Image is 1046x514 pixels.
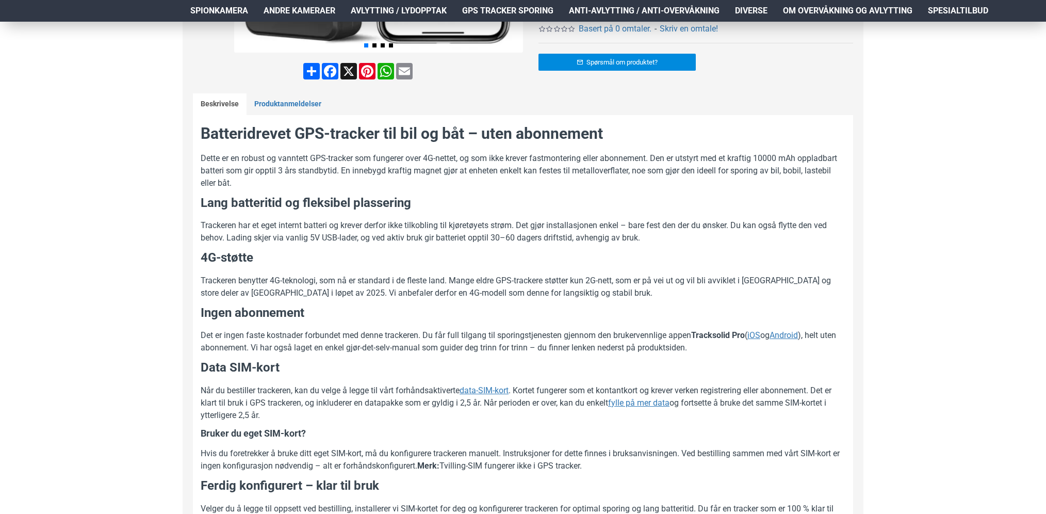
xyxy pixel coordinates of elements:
a: Pinterest [358,63,377,79]
h3: Ingen abonnement [201,304,845,322]
strong: Tracksolid Pro [691,330,745,340]
span: Anti-avlytting / Anti-overvåkning [569,5,720,17]
h2: Batteridrevet GPS-tracker til bil og båt – uten abonnement [201,123,845,144]
span: Avlytting / Lydopptak [351,5,447,17]
a: Basert på 0 omtaler. [579,23,651,35]
p: Trackeren har et eget internt batteri og krever derfor ikke tilkobling til kjøretøyets strøm. Det... [201,219,845,244]
a: Skriv en omtale! [660,23,718,35]
a: Facebook [321,63,339,79]
u: Android [770,330,798,340]
a: WhatsApp [377,63,395,79]
span: Spesialtilbud [928,5,988,17]
a: X [339,63,358,79]
span: Spionkamera [190,5,248,17]
p: Det er ingen faste kostnader forbundet med denne trackeren. Du får full tilgang til sporingstjene... [201,329,845,354]
a: Spørsmål om produktet? [538,54,696,71]
span: Go to slide 3 [381,43,385,47]
a: Produktanmeldelser [247,93,329,115]
p: Dette er en robust og vanntett GPS-tracker som fungerer over 4G-nettet, og som ikke krever fastmo... [201,152,845,189]
a: Beskrivelse [193,93,247,115]
p: Hvis du foretrekker å bruke ditt eget SIM-kort, må du konfigurere trackeren manuelt. Instruksjone... [201,447,845,472]
span: GPS Tracker Sporing [462,5,553,17]
span: Go to slide 1 [364,43,368,47]
h3: Lang batteritid og fleksibel plassering [201,195,845,212]
b: - [655,24,657,34]
p: Trackeren benytter 4G-teknologi, som nå er standard i de fleste land. Mange eldre GPS-trackere st... [201,275,845,299]
b: Merk: [417,461,439,471]
a: data-SIM-kort [460,384,509,397]
p: Når du bestiller trackeren, kan du velge å legge til vårt forhåndsaktiverte . Kortet fungerer som... [201,384,845,422]
h3: Data SIM-kort [201,359,845,377]
a: Email [395,63,414,79]
u: iOS [747,330,760,340]
span: Diverse [735,5,767,17]
a: Share [302,63,321,79]
a: fylle på mer data [608,397,669,409]
h4: Bruker du eget SIM-kort? [201,427,845,440]
h3: Ferdig konfigurert – klar til bruk [201,477,845,495]
span: Go to slide 4 [389,43,393,47]
span: Om overvåkning og avlytting [783,5,912,17]
span: Go to slide 2 [372,43,377,47]
a: iOS [747,329,760,342]
a: Android [770,329,798,342]
span: Andre kameraer [264,5,335,17]
h3: 4G-støtte [201,249,845,267]
u: data-SIM-kort [460,385,509,395]
u: fylle på mer data [608,398,669,408]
